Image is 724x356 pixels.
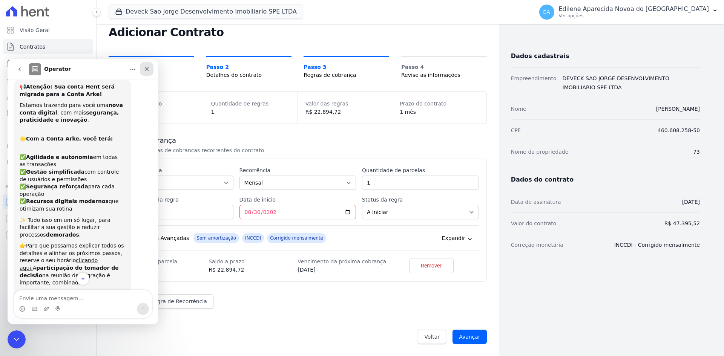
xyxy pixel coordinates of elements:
[3,89,93,104] a: Clientes
[682,197,700,206] dd: [DATE]
[6,20,124,291] div: 📢Atenção: Sua conta Hent será migrada para a Conta Arke!Estamos trazendo para você umanova conta ...
[418,330,446,344] a: Voltar
[48,247,54,253] button: Start recording
[401,71,487,79] span: Revise as informações
[304,71,389,79] span: Regras de cobrança
[3,122,93,137] a: Transferências
[3,139,93,154] a: Crédito
[24,247,30,253] button: Selecionador de GIF
[129,244,141,256] button: Enviar uma mensagem
[3,56,93,71] a: Parcelas
[209,257,298,266] dt: Saldo a prazo
[117,196,233,203] label: Saldo devedor da regra
[3,211,93,226] a: Conta Hent
[117,167,233,174] label: Tipo de cobrança
[658,126,700,135] dd: 460.608.258-50
[18,76,105,83] b: Com a Conta Arke, você terá:
[109,294,213,309] a: Adicionar Regra de Recorrência
[12,183,118,228] div: 👉Para que possamos explicar todos os detalhes e alinhar os próximos passos, reserve o seu horário...
[400,99,479,108] dt: Prazo do contrato
[298,257,387,266] dt: Vencimento da próxima cobrança
[12,24,107,38] b: Atenção: Sua conta Hent será migrada para a Conta Arke!
[3,194,93,209] a: Recebíveis
[20,43,45,50] span: Contratos
[305,99,384,108] dt: Valor das regras
[109,56,487,79] nav: Progress
[533,2,724,23] button: EA Edilene Aparecida Novoa do [GEOGRAPHIC_DATA] Ver opções
[3,155,93,170] a: Negativação
[511,197,561,206] dt: Data de assinatura
[563,74,700,92] dd: DEVECK SAO JORGE DESENVOLVIMENTO IMOBILIARIO SPE LTDA
[18,110,77,116] b: Gestão simplificada
[8,59,158,324] iframe: Intercom live chat
[193,233,239,243] span: Sem amortização
[362,167,479,174] label: Quantidade de parcelas
[211,108,290,116] dd: 1
[209,266,298,274] dd: R$ 22.894,72
[511,51,700,61] h3: Dados cadastrais
[559,5,709,13] p: Edilene Aparecida Novoa do [GEOGRAPHIC_DATA]
[401,63,487,71] span: Passo 4
[12,87,118,153] div: ✅ em todas as transações ✅ com controle de usuários e permissões ✅ para cada operação ✅ que otimi...
[109,147,362,154] p: Definição das regras de cobranças recorrentes do contrato
[12,247,18,253] button: Selecionador de Emoji
[3,72,93,87] a: Lotes
[298,266,387,274] dd: [DATE]
[206,63,292,71] span: Passo 2
[442,234,465,242] span: Expandir
[69,213,82,226] button: Scroll to bottom
[362,196,479,203] label: Status da regra
[409,258,454,273] a: Remover
[6,231,144,244] textarea: Envie uma mensagem...
[424,333,440,341] span: Voltar
[421,262,442,269] span: Remover
[206,71,292,79] span: Detalhes do contrato
[120,266,209,274] dd: R$ 22.894,72
[12,43,118,65] div: Estamos trazendo para você uma , com mais .
[511,219,557,228] dt: Valor do contrato
[18,124,81,130] b: Segurança reforçada
[120,257,209,266] dt: Valor atual da parcela
[3,39,93,54] a: Contratos
[543,9,550,15] span: EA
[36,247,42,253] button: Upload do anexo
[124,298,207,305] span: Adicionar Regra de Recorrência
[614,240,700,249] dd: INCCDI - Corrigido mensalmente
[12,69,118,83] div: 🌟
[693,147,700,156] dd: 73
[12,43,115,57] b: nova conta digital
[239,196,356,203] label: Data de início
[12,24,118,39] div: 📢
[8,330,26,348] iframe: Intercom live chat
[12,206,111,219] b: participação do tomador de decisão
[559,13,709,19] p: Ver opções
[3,105,93,121] a: Minha Carteira
[511,104,526,113] dt: Nome
[511,74,557,92] dt: Empreendimento
[20,26,50,34] span: Visão Geral
[511,240,563,249] dt: Correção monetária
[656,104,700,113] dd: [PERSON_NAME]
[304,63,389,71] span: Passo 3
[109,136,487,145] h3: Regras de cobrança
[12,157,118,180] div: ✨ Tudo isso em um só lugar, para facilitar a sua gestão e reduzir processos .
[511,126,521,135] dt: CPF
[211,99,290,108] dt: Quantidade de regras
[109,27,487,38] h2: Adicionar Contrato
[38,173,72,179] b: demorados
[267,233,326,243] span: Corrigido mensalmente
[452,330,487,344] input: Avançar
[239,167,356,174] label: Recorrência
[400,108,479,116] dd: 1 mês
[242,233,264,243] span: INCCDI
[3,23,93,38] a: Visão Geral
[305,108,384,116] dd: R$ 22.894,72
[664,219,700,228] dd: R$ 47.395,52
[6,182,90,191] div: Plataformas
[511,174,700,185] h3: Dados do contrato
